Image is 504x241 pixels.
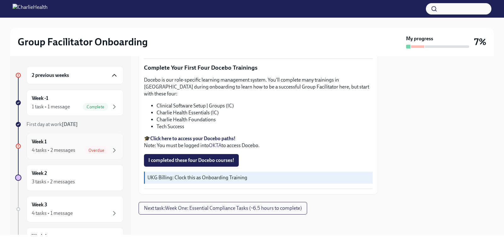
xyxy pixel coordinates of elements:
[32,147,75,154] div: 4 tasks • 2 messages
[148,157,234,164] span: I completed these four Docebo courses!
[13,4,48,14] img: CharlieHealth
[32,170,47,177] h6: Week 2
[32,103,70,110] div: 1 task • 1 message
[144,64,373,72] p: Complete Your First Four Docebo Trainings
[15,196,123,222] a: Week 34 tasks • 1 message
[15,133,123,159] a: Week 14 tasks • 2 messagesOverdue
[144,135,373,149] p: 🎓 Note: You must be logged into to access Docebo.
[32,178,75,185] div: 3 tasks • 2 messages
[62,121,78,127] strong: [DATE]
[32,95,48,102] h6: Week -1
[83,105,108,109] span: Complete
[32,72,69,79] h6: 2 previous weeks
[32,210,73,217] div: 4 tasks • 1 message
[406,35,433,42] strong: My progress
[157,116,373,123] li: Charlie Health Foundations
[15,121,123,128] a: First day at work[DATE]
[144,77,373,97] p: Docebo is our role-specific learning management system. You'll complete many trainings in [GEOGRA...
[18,36,148,48] h2: Group Facilitator Onboarding
[157,102,373,109] li: Clinical Software Setup | Groups (IC)
[144,205,302,211] span: Next task : Week One: Essential Compliance Tasks (~6.5 hours to complete)
[15,89,123,116] a: Week -11 task • 1 messageComplete
[32,138,47,145] h6: Week 1
[139,202,307,215] button: Next task:Week One: Essential Compliance Tasks (~6.5 hours to complete)
[147,174,370,181] p: UKG Billing: Clock this as Onboarding Training
[26,66,123,84] div: 2 previous weeks
[32,233,47,240] h6: Week 4
[157,109,373,116] li: Charlie Health Essentials (IC)
[32,201,47,208] h6: Week 3
[150,135,236,141] a: Click here to access your Docebo paths!
[209,142,221,148] a: OKTA
[144,154,239,167] button: I completed these four Docebo courses!
[85,148,108,153] span: Overdue
[15,164,123,191] a: Week 23 tasks • 2 messages
[26,121,78,127] span: First day at work
[474,36,486,48] h3: 7%
[157,123,373,130] li: Tech Success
